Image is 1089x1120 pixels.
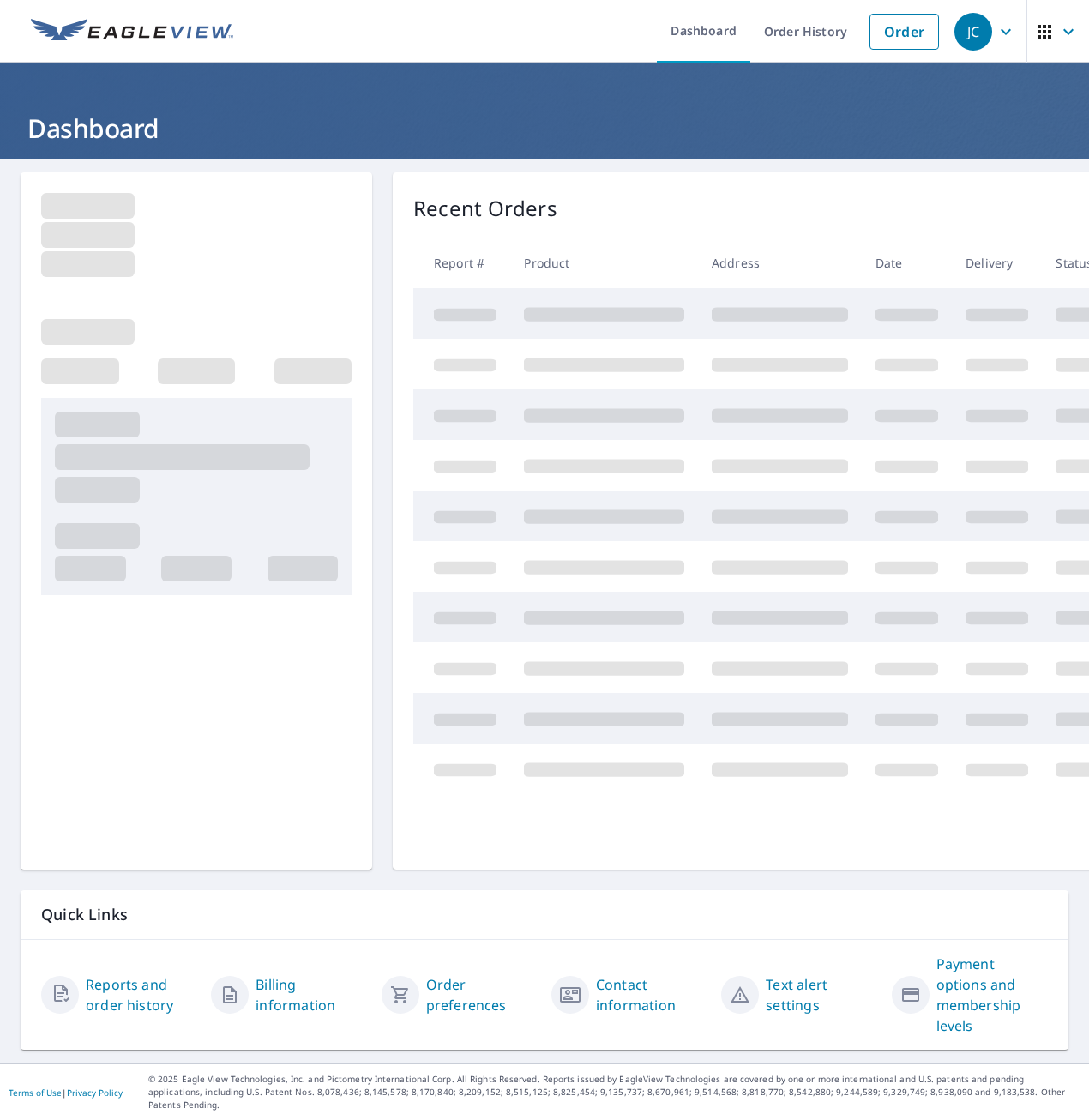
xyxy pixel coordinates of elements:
th: Delivery [952,238,1042,288]
p: Quick Links [41,904,1048,925]
a: Text alert settings [766,974,877,1015]
a: Privacy Policy [67,1087,123,1099]
a: Order [869,14,939,50]
div: JC [954,13,992,51]
th: Address [698,238,862,288]
a: Payment options and membership levels [936,954,1048,1036]
h1: Dashboard [21,111,1068,146]
a: Order preferences [426,974,538,1015]
th: Report # [413,238,510,288]
a: Reports and order history [86,974,197,1015]
th: Product [510,238,698,288]
a: Contact information [596,974,707,1015]
p: Recent Orders [413,193,557,224]
a: Terms of Use [9,1087,62,1099]
th: Date [862,238,952,288]
img: EV Logo [31,19,233,45]
a: Billing information [256,974,367,1015]
p: | [9,1087,123,1098]
p: © 2025 Eagle View Technologies, Inc. and Pictometry International Corp. All Rights Reserved. Repo... [148,1073,1080,1111]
